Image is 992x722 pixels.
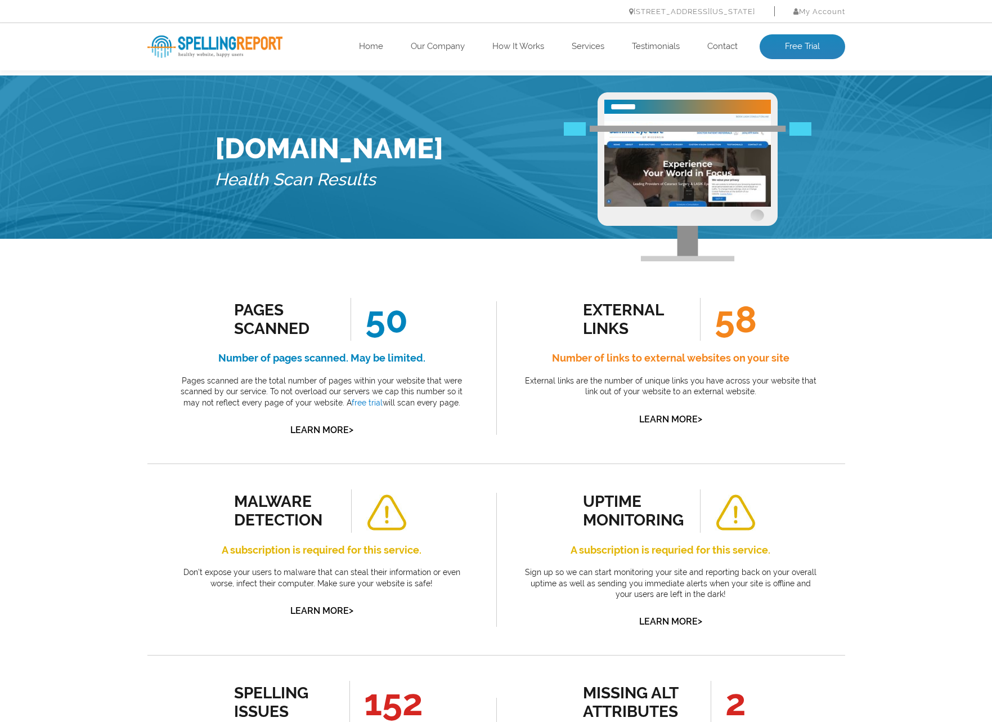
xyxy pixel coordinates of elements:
a: Learn More> [639,616,702,627]
img: alert [366,494,407,531]
span: > [698,411,702,427]
a: Learn More> [290,605,353,616]
p: Sign up so we can start monitoring your site and reporting back on your overall uptime as well as... [522,567,820,600]
div: uptime monitoring [583,492,685,529]
h1: [DOMAIN_NAME] [215,132,443,165]
img: alert [715,494,756,531]
h5: Health Scan Results [215,165,443,195]
a: Learn More> [639,414,702,425]
div: Pages Scanned [234,301,336,338]
img: Free Webiste Analysis [598,92,778,261]
h4: Number of pages scanned. May be limited. [173,349,471,367]
div: missing alt attributes [583,684,685,721]
h4: A subscription is requried for this service. [522,541,820,559]
h4: Number of links to external websites on your site [522,349,820,367]
p: Don’t expose your users to malware that can steal their information or even worse, infect their c... [173,567,471,589]
div: malware detection [234,492,336,529]
div: spelling issues [234,684,336,721]
img: Free Website Analysis [604,114,771,207]
span: > [349,422,353,438]
span: 50 [351,298,408,341]
a: Learn More> [290,425,353,435]
img: Free Webiste Analysis [564,123,811,136]
a: free trial [352,398,383,407]
p: External links are the number of unique links you have across your website that link out of your ... [522,376,820,398]
div: external links [583,301,685,338]
span: 58 [700,298,757,341]
p: Pages scanned are the total number of pages within your website that were scanned by our service.... [173,376,471,409]
span: > [698,613,702,629]
h4: A subscription is required for this service. [173,541,471,559]
span: > [349,603,353,618]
